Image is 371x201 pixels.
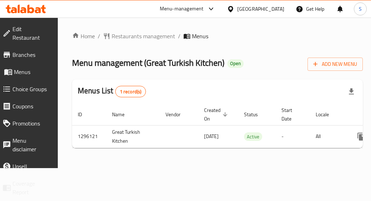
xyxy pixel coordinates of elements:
span: [DATE] [204,132,219,141]
span: Created On [204,106,230,123]
span: ID [78,110,91,119]
span: S [359,5,362,13]
td: 1296121 [72,125,106,148]
span: Menu management ( Great Turkish Kitchen ) [72,55,224,71]
h2: Menus List [78,85,146,97]
span: Vendor [166,110,190,119]
span: Add New Menu [313,60,357,69]
a: Home [72,32,95,40]
span: Coverage Report [12,179,50,196]
span: Coupons [12,102,50,111]
div: [GEOGRAPHIC_DATA] [237,5,284,13]
span: Name [112,110,134,119]
nav: breadcrumb [72,32,363,40]
span: Menus [192,32,208,40]
button: more [352,128,370,145]
div: Open [227,59,244,68]
span: Promotions [12,119,50,128]
td: - [276,125,310,148]
span: Open [227,60,244,67]
td: All [310,125,347,148]
span: Menu disclaimer [12,136,50,153]
div: Total records count [115,86,146,97]
span: Restaurants management [112,32,175,40]
span: Start Date [281,106,301,123]
span: Upsell [12,162,50,171]
span: Choice Groups [12,85,50,93]
div: Export file [343,83,360,100]
span: Active [244,133,262,141]
div: Menu-management [160,5,204,13]
span: Locale [316,110,338,119]
li: / [98,32,100,40]
button: Add New Menu [308,58,363,71]
span: Branches [12,50,50,59]
span: Status [244,110,267,119]
li: / [178,32,181,40]
span: Edit Restaurant [12,25,50,42]
span: Menus [14,68,50,76]
span: 1 record(s) [116,88,146,95]
a: Restaurants management [103,32,175,40]
td: Great Turkish Kitchen [106,125,160,148]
